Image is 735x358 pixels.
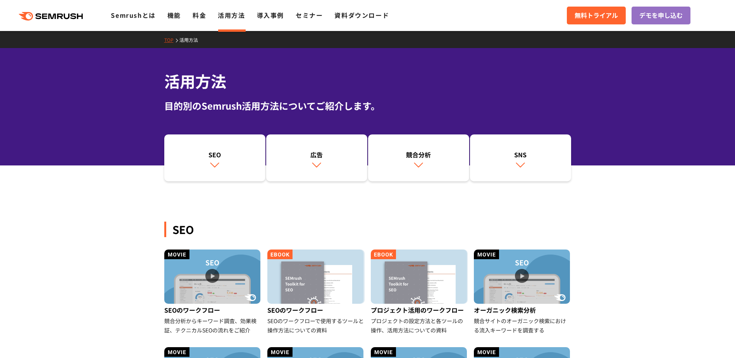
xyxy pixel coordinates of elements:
[474,250,571,335] a: オーガニック検索分析 競合サイトのオーガニック検索における流入キーワードを調査する
[296,10,323,20] a: セミナー
[372,150,465,159] div: 競合分析
[164,134,265,182] a: SEO
[639,10,683,21] span: デモを申し込む
[267,304,365,316] div: SEOのワークフロー
[168,150,262,159] div: SEO
[179,36,204,43] a: 活用方法
[575,10,618,21] span: 無料トライアル
[474,304,571,316] div: オーガニック検索分析
[218,10,245,20] a: 活用方法
[164,36,179,43] a: TOP
[164,316,262,335] div: 競合分析からキーワード調査、効果検証、テクニカルSEOの流れをご紹介
[270,150,363,159] div: 広告
[371,304,468,316] div: プロジェクト活用のワークフロー
[368,134,469,182] a: 競合分析
[111,10,155,20] a: Semrushとは
[632,7,690,24] a: デモを申し込む
[164,250,262,335] a: SEOのワークフロー 競合分析からキーワード調査、効果検証、テクニカルSEOの流れをご紹介
[257,10,284,20] a: 導入事例
[164,222,571,237] div: SEO
[164,70,571,93] h1: 活用方法
[474,316,571,335] div: 競合サイトのオーガニック検索における流入キーワードを調査する
[470,134,571,182] a: SNS
[164,99,571,113] div: 目的別のSemrush活用方法についてご紹介します。
[334,10,389,20] a: 資料ダウンロード
[193,10,206,20] a: 料金
[567,7,626,24] a: 無料トライアル
[371,316,468,335] div: プロジェクトの設定方法と各ツールの操作、活用方法についての資料
[371,250,468,335] a: プロジェクト活用のワークフロー プロジェクトの設定方法と各ツールの操作、活用方法についての資料
[267,316,365,335] div: SEOのワークフローで使用するツールと操作方法についての資料
[164,304,262,316] div: SEOのワークフロー
[474,150,567,159] div: SNS
[266,134,367,182] a: 広告
[267,250,365,335] a: SEOのワークフロー SEOのワークフローで使用するツールと操作方法についての資料
[167,10,181,20] a: 機能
